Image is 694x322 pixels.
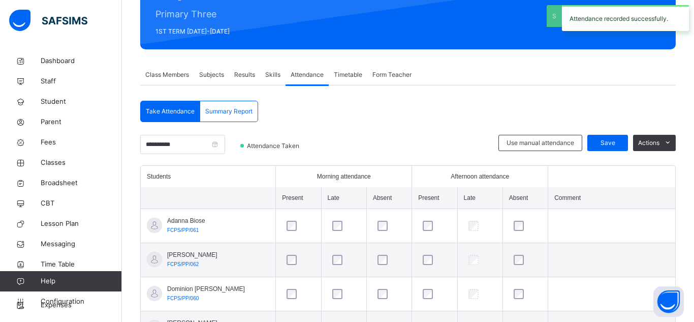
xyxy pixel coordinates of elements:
span: Parent [41,117,122,127]
span: Timetable [334,70,362,79]
span: Morning attendance [317,172,371,181]
button: Open asap [653,286,684,317]
span: Messaging [41,239,122,249]
th: Absent [366,187,412,209]
th: Comment [548,187,675,209]
span: Fees [41,137,122,148]
span: Form Teacher [372,70,412,79]
div: Attendance recorded successfully. [562,5,689,31]
span: Dashboard [41,56,122,66]
span: Help [41,276,121,286]
th: Absent [502,187,548,209]
span: FCPS/PP/060 [167,296,199,301]
img: safsims [9,10,87,31]
span: Subjects [199,70,224,79]
th: Late [457,187,502,209]
span: Use manual attendance [507,138,574,148]
span: Actions [638,138,659,148]
span: Student [41,97,122,107]
th: Present [276,187,321,209]
span: Attendance Taken [246,141,302,151]
span: Skills [265,70,280,79]
span: Broadsheet [41,178,122,188]
span: Adanna Biose [167,216,205,225]
th: Students [141,166,276,187]
span: Afternoon attendance [451,172,509,181]
span: CBT [41,198,122,209]
span: Dominion [PERSON_NAME] [167,284,245,294]
span: Take Attendance [146,107,195,116]
span: [PERSON_NAME] [167,250,217,259]
span: Summary Report [205,107,253,116]
span: Save [595,138,620,148]
span: FCPS/PP/062 [167,261,199,267]
span: Attendance [291,70,324,79]
span: Staff [41,76,122,86]
span: Time Table [41,259,122,270]
th: Present [412,187,457,209]
th: Late [321,187,366,209]
span: Class Members [145,70,189,79]
span: Results [234,70,255,79]
span: Configuration [41,297,121,307]
span: FCPS/PP/061 [167,227,199,233]
span: Lesson Plan [41,219,122,229]
span: Classes [41,158,122,168]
